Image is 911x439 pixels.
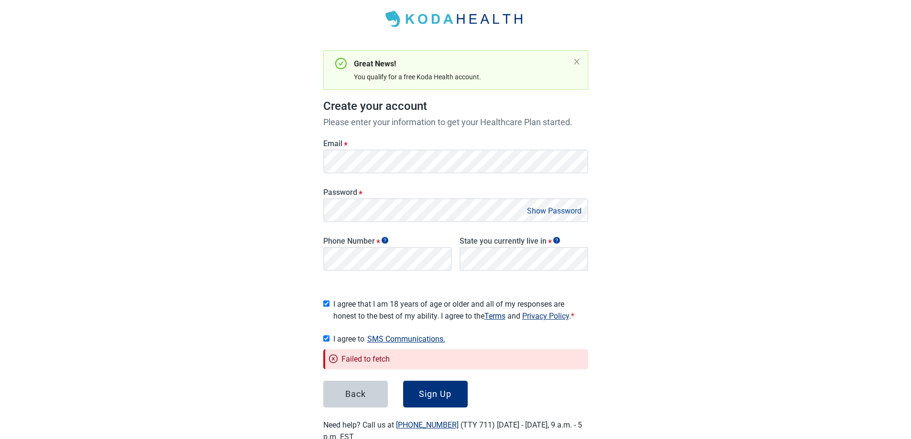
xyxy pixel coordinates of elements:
[419,389,451,399] div: Sign Up
[382,237,388,244] span: Show tooltip
[403,381,468,407] button: Sign Up
[323,236,452,246] label: Phone Number
[553,237,560,244] span: Show tooltip
[341,353,390,365] span: Failed to fetch
[354,59,396,68] strong: Great News!
[333,298,588,322] span: I agree that I am 18 years of age or older and all of my responses are honest to the best of my a...
[524,204,584,217] button: Show Password
[323,188,588,197] label: Password
[345,389,366,399] div: Back
[354,72,569,82] div: You qualify for a free Koda Health account.
[460,236,588,246] label: State you currently live in
[484,311,505,321] a: Read our Terms of Service
[333,332,588,345] span: I agree to
[379,7,532,31] img: Koda Health
[323,139,588,148] label: Email
[323,97,588,116] h1: Create your account
[323,116,588,128] p: Please enter your information to get your Healthcare Plan started.
[396,420,459,429] a: [PHONE_NUMBER]
[335,58,347,69] span: check-circle
[329,354,338,365] span: close-circle
[364,332,448,345] button: Show SMS communications details
[323,381,388,407] button: Back
[522,311,569,321] a: Read our Privacy Policy
[573,58,581,65] button: close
